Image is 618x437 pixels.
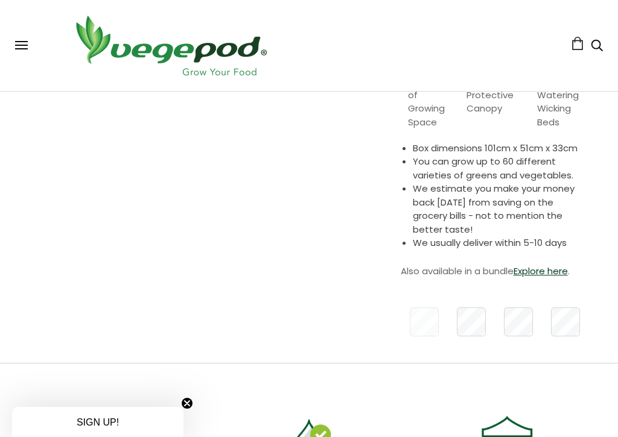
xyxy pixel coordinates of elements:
[401,262,588,280] p: Also available in a bundle .
[467,75,523,129] span: Vegecover Protective Canopy
[413,182,588,236] li: We estimate you make your money back [DATE] from saving on the grocery bills - not to mention the...
[12,407,183,437] div: SIGN UP!Close teaser
[77,417,119,427] span: SIGN UP!
[408,75,452,129] span: 2m x 1m of Growing Space
[591,40,603,53] a: Search
[181,397,193,409] button: Close teaser
[413,155,588,182] li: You can grow up to 60 different varieties of greens and vegetables.
[65,12,276,79] img: Vegepod
[514,265,568,277] a: Explore here
[537,75,586,129] span: Self Watering Wicking Beds
[413,142,588,156] li: Box dimensions 101cm x 51cm x 33cm
[413,236,588,250] li: We usually deliver within 5-10 days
